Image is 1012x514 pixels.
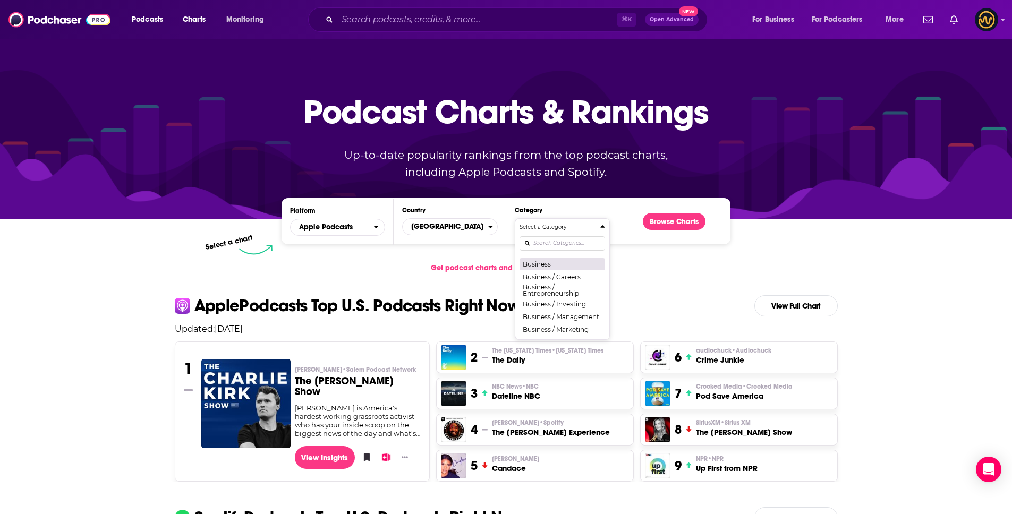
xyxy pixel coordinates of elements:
[239,245,273,255] img: select arrow
[471,349,478,365] h3: 2
[645,381,670,406] a: Pod Save America
[754,295,838,316] a: View Full Chart
[520,283,605,297] button: Business / Entrepreneurship
[946,11,962,29] a: Show notifications dropdown
[201,359,291,448] img: The Charlie Kirk Show
[520,258,605,270] button: Business
[520,236,605,251] input: Search Categories...
[492,418,610,438] a: [PERSON_NAME]•SpotifyThe [PERSON_NAME] Experience
[471,385,478,401] h3: 3
[183,12,206,27] span: Charts
[696,355,771,365] h3: Crime Junkie
[295,365,421,374] p: Charlie Kirk • Salem Podcast Network
[696,382,793,391] span: Crooked Media
[492,346,603,355] p: The New York Times • New York Times
[295,404,421,438] div: [PERSON_NAME] is America's hardest working grassroots activist who has your inside scoop on the b...
[696,346,771,355] p: audiochuck • Audiochuck
[124,11,177,28] button: open menu
[975,8,998,31] img: User Profile
[299,224,353,231] span: Apple Podcasts
[403,218,488,236] span: [GEOGRAPHIC_DATA]
[295,446,355,469] a: View Insights
[471,422,478,438] h3: 4
[520,225,596,230] h4: Select a Category
[679,6,698,16] span: New
[492,382,540,391] p: NBC News • NBC
[359,449,370,465] button: Bookmark Podcast
[295,376,421,397] h3: The [PERSON_NAME] Show
[132,12,163,27] span: Podcasts
[645,13,699,26] button: Open AdvancedNew
[878,11,917,28] button: open menu
[520,297,605,310] button: Business / Investing
[441,453,466,478] img: Candace
[378,449,389,465] button: Add to List
[492,346,603,355] span: The [US_STATE] Times
[645,453,670,478] img: Up First from NPR
[520,270,605,283] button: Business / Careers
[226,12,264,27] span: Monitoring
[205,233,254,252] p: Select a chart
[520,310,605,323] button: Business / Management
[645,417,670,442] a: The Megyn Kelly Show
[422,255,590,281] a: Get podcast charts and rankings via API
[522,383,539,390] span: • NBC
[8,10,110,30] img: Podchaser - Follow, Share and Rate Podcasts
[617,13,636,27] span: ⌘ K
[471,458,478,474] h3: 5
[696,455,758,474] a: NPR•NPRUp First from NPR
[675,385,682,401] h3: 7
[515,218,610,340] button: Categories
[708,455,724,462] span: • NPR
[441,345,466,370] img: The Daily
[696,418,751,427] span: SiriusXM
[295,365,416,374] span: [PERSON_NAME]
[539,419,564,426] span: • Spotify
[675,349,682,365] h3: 6
[402,218,497,235] button: Countries
[492,427,610,438] h3: The [PERSON_NAME] Experience
[492,418,610,427] p: Joe Rogan • Spotify
[492,455,539,463] span: [PERSON_NAME]
[303,77,709,146] p: Podcast Charts & Rankings
[675,458,682,474] h3: 9
[696,455,724,463] span: NPR
[696,427,792,438] h3: The [PERSON_NAME] Show
[732,347,771,354] span: • Audiochuck
[342,366,416,373] span: • Salem Podcast Network
[337,11,617,28] input: Search podcasts, credits, & more...
[650,17,694,22] span: Open Advanced
[184,359,193,378] h3: 1
[290,219,385,236] button: open menu
[645,345,670,370] img: Crime Junkie
[696,418,792,427] p: SiriusXM • Sirius XM
[492,382,540,401] a: NBC News•NBCDateline NBC
[492,382,539,391] span: NBC News
[643,213,705,230] button: Browse Charts
[176,11,212,28] a: Charts
[441,417,466,442] img: The Joe Rogan Experience
[696,382,793,391] p: Crooked Media • Crooked Media
[696,346,771,355] span: audiochuck
[742,383,793,390] span: • Crooked Media
[166,324,846,334] p: Updated: [DATE]
[219,11,278,28] button: open menu
[175,298,190,313] img: apple Icon
[431,263,571,272] span: Get podcast charts and rankings via API
[492,418,564,427] span: [PERSON_NAME]
[441,381,466,406] img: Dateline NBC
[295,365,421,404] a: [PERSON_NAME]•Salem Podcast NetworkThe [PERSON_NAME] Show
